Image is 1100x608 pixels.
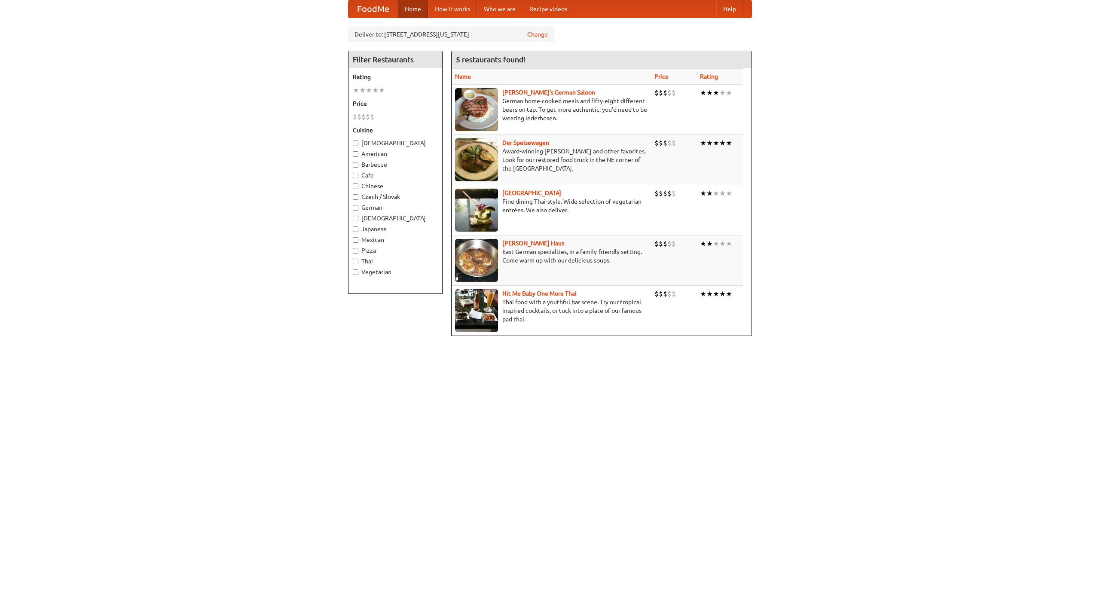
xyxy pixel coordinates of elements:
li: $ [672,239,676,248]
li: $ [659,138,663,148]
label: Mexican [353,235,438,244]
label: [DEMOGRAPHIC_DATA] [353,139,438,147]
input: Cafe [353,173,358,178]
li: $ [659,88,663,98]
a: Name [455,73,471,80]
li: $ [654,289,659,299]
li: $ [672,88,676,98]
li: ★ [713,88,719,98]
input: Czech / Slovak [353,194,358,200]
li: $ [667,239,672,248]
li: $ [663,138,667,148]
h5: Rating [353,73,438,81]
a: Hit Me Baby One More Thai [502,290,577,297]
li: ★ [700,289,706,299]
a: How it works [428,0,477,18]
p: East German specialties, in a family-friendly setting. Come warm up with our delicious soups. [455,247,648,265]
li: ★ [713,289,719,299]
input: German [353,205,358,211]
li: $ [366,112,370,122]
li: ★ [713,189,719,198]
li: $ [357,112,361,122]
ng-pluralize: 5 restaurants found! [456,55,526,64]
img: satay.jpg [455,189,498,232]
li: ★ [700,189,706,198]
a: Who we are [477,0,522,18]
li: $ [667,88,672,98]
a: FoodMe [348,0,398,18]
input: American [353,151,358,157]
li: ★ [700,239,706,248]
li: $ [663,239,667,248]
label: Vegetarian [353,268,438,276]
input: [DEMOGRAPHIC_DATA] [353,141,358,146]
li: ★ [700,138,706,148]
label: American [353,150,438,158]
label: German [353,203,438,212]
input: Japanese [353,226,358,232]
input: Barbecue [353,162,358,168]
li: ★ [706,138,713,148]
label: Cafe [353,171,438,180]
img: speisewagen.jpg [455,138,498,181]
li: ★ [726,138,732,148]
a: Help [716,0,743,18]
li: $ [672,289,676,299]
img: kohlhaus.jpg [455,239,498,282]
input: [DEMOGRAPHIC_DATA] [353,216,358,221]
li: $ [672,189,676,198]
li: ★ [726,289,732,299]
li: ★ [353,86,359,95]
img: esthers.jpg [455,88,498,131]
label: Barbecue [353,160,438,169]
h5: Price [353,99,438,108]
p: Thai food with a youthful bar scene. Try our tropical inspired cocktails, or tuck into a plate of... [455,298,648,324]
li: ★ [726,189,732,198]
li: $ [667,138,672,148]
li: ★ [713,239,719,248]
li: ★ [706,289,713,299]
li: $ [672,138,676,148]
label: Japanese [353,225,438,233]
li: ★ [719,138,726,148]
input: Mexican [353,237,358,243]
li: ★ [719,289,726,299]
img: babythai.jpg [455,289,498,332]
h4: Filter Restaurants [348,51,442,68]
li: ★ [706,88,713,98]
li: ★ [372,86,379,95]
li: $ [659,239,663,248]
input: Chinese [353,183,358,189]
li: $ [654,88,659,98]
li: $ [654,239,659,248]
input: Pizza [353,248,358,254]
a: Price [654,73,669,80]
li: ★ [379,86,385,95]
li: $ [353,112,357,122]
label: Pizza [353,246,438,255]
a: [PERSON_NAME]'s German Saloon [502,89,595,96]
label: Czech / Slovak [353,192,438,201]
li: $ [659,189,663,198]
li: ★ [359,86,366,95]
p: Fine dining Thai-style. Wide selection of vegetarian entrées. We also deliver. [455,197,648,214]
label: Thai [353,257,438,266]
li: $ [667,289,672,299]
a: Change [527,30,548,39]
li: ★ [726,239,732,248]
a: Rating [700,73,718,80]
li: $ [659,289,663,299]
label: [DEMOGRAPHIC_DATA] [353,214,438,223]
li: $ [654,138,659,148]
li: $ [667,189,672,198]
li: $ [663,88,667,98]
li: ★ [706,189,713,198]
li: $ [663,189,667,198]
p: German home-cooked meals and fifty-eight different beers on tap. To get more authentic, you'd nee... [455,97,648,122]
b: [PERSON_NAME] Haus [502,240,564,247]
a: [GEOGRAPHIC_DATA] [502,189,561,196]
a: Recipe videos [522,0,574,18]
